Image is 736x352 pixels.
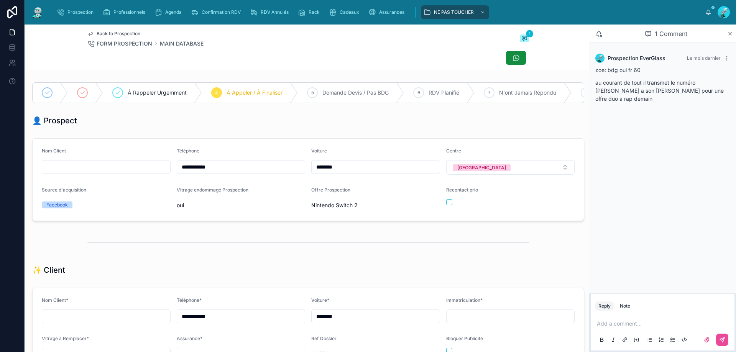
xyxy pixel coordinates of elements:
[165,9,182,15] span: Agenda
[327,5,365,19] a: Cadeaux
[177,148,199,154] span: Téléphone
[152,5,187,19] a: Agenda
[446,148,461,154] span: Centre
[608,54,665,62] span: Prospection EverGlass
[160,40,204,47] a: MAIN DATABASE
[446,297,483,303] span: Immatriculation*
[227,89,283,97] span: À Appeler / À Finaliser
[617,301,633,311] button: Note
[177,187,248,193] span: Vitrage endommagé Prospection
[42,187,86,193] span: Source d'acquisition
[322,89,389,97] span: Demande Devis / Pas BDG
[687,55,721,61] span: Le mois dernier
[97,40,152,47] span: FORM PROSPECTION
[215,90,218,96] span: 4
[526,30,533,38] span: 1
[366,5,410,19] a: Assurances
[655,29,687,38] span: 1 Comment
[446,187,478,193] span: Recontact prio
[311,187,350,193] span: Offre Prospection
[340,9,359,15] span: Cadeaux
[128,89,187,97] span: À Rappeler Urgemment
[488,90,491,96] span: 7
[311,336,337,341] span: Ref Dossier
[520,34,529,44] button: 1
[457,164,506,171] div: [GEOGRAPHIC_DATA]
[446,160,575,175] button: Select Button
[499,89,556,97] span: N'ont Jamais Répondu
[42,148,66,154] span: Nom Client
[97,31,140,37] span: Back to Prospection
[177,297,202,303] span: Téléphone*
[248,5,294,19] a: RDV Annulés
[177,336,202,341] span: Assurance*
[421,5,489,19] a: NE PAS TOUCHER
[296,5,325,19] a: Rack
[595,301,614,311] button: Reply
[113,9,145,15] span: Professionnels
[595,79,730,103] p: au courant de tout il transmet le numéro [PERSON_NAME] a son [PERSON_NAME] pour une offre duo a r...
[42,297,68,303] span: Nom Client*
[620,303,630,309] div: Note
[51,4,705,21] div: scrollable content
[434,9,474,15] span: NE PAS TOUCHER
[177,201,306,209] span: oui
[100,5,151,19] a: Professionnels
[309,9,320,15] span: Rack
[31,6,44,18] img: App logo
[67,9,94,15] span: Prospection
[189,5,246,19] a: Confirmation RDV
[32,115,77,126] h1: 👤 Prospect
[87,40,152,47] a: FORM PROSPECTION
[54,5,99,19] a: Prospection
[202,9,241,15] span: Confirmation RDV
[379,9,404,15] span: Assurances
[417,90,420,96] span: 6
[87,31,140,37] a: Back to Prospection
[446,336,483,341] span: Bloquer Publicité
[595,66,730,74] p: zoe: bdg oui fr 60
[311,201,440,209] span: Nintendo Switch 2
[429,89,459,97] span: RDV Planifié
[32,265,65,275] h1: ✨ Client
[311,90,314,96] span: 5
[311,148,327,154] span: Voiture
[261,9,289,15] span: RDV Annulés
[311,297,329,303] span: Voiture*
[46,201,68,208] div: Facebook
[42,336,89,341] span: Vitrage à Remplacer*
